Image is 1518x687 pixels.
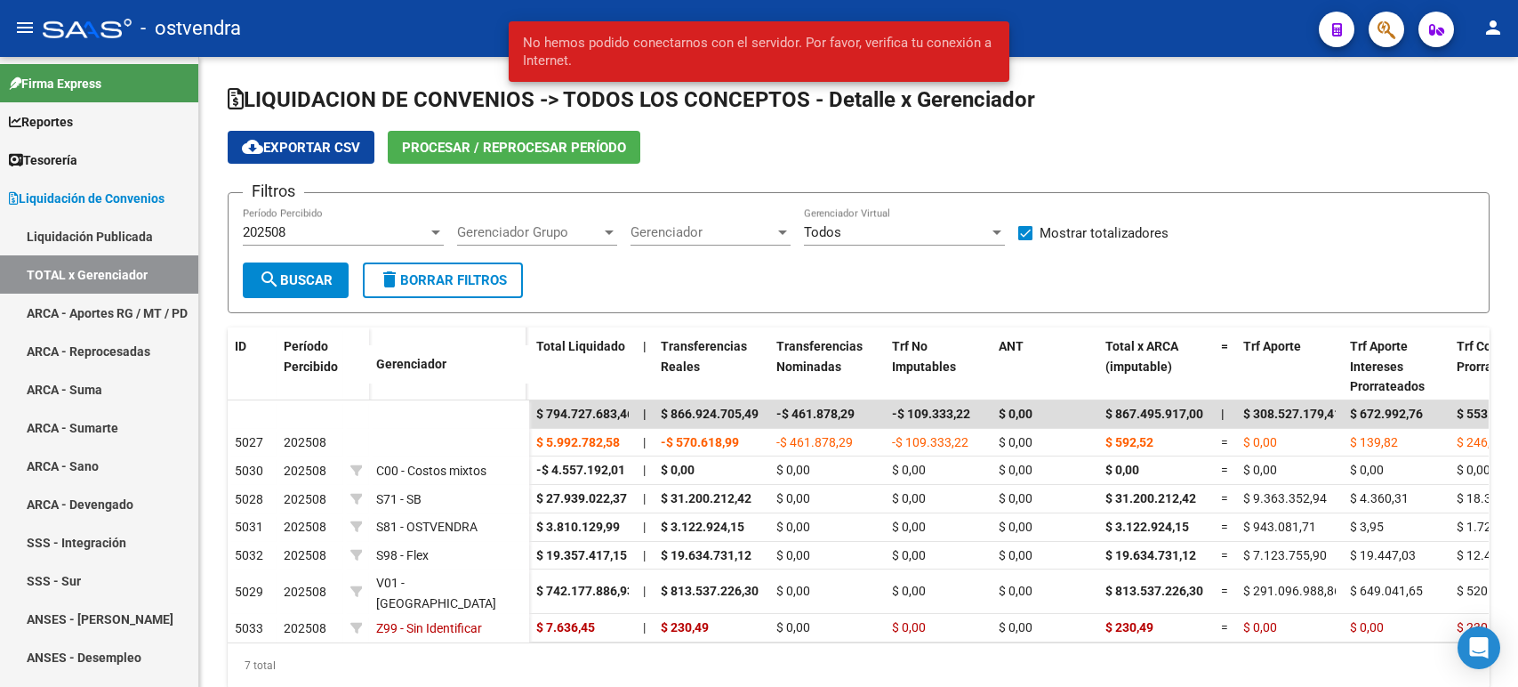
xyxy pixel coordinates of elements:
span: Gerenciador [376,357,446,371]
span: $ 0,00 [776,491,810,505]
span: 202508 [284,621,326,635]
span: $ 742.177.886,93 [536,584,634,598]
span: $ 3.810.129,99 [536,520,620,534]
span: -$ 461.878,29 [776,407,855,421]
span: $ 0,00 [1243,435,1277,449]
span: = [1221,548,1228,562]
span: Tesorería [9,150,77,170]
span: $ 27.939.022,37 [536,491,627,505]
span: $ 867.495.917,00 [1105,407,1203,421]
span: $ 0,00 [892,491,926,505]
span: $ 649.041,65 [1350,584,1423,598]
span: 5033 [235,621,263,635]
datatable-header-cell: ID [228,327,277,402]
span: 202508 [284,492,326,506]
span: Trf Aporte [1243,339,1301,353]
span: $ 0,00 [1105,463,1139,477]
span: $ 0,00 [1457,463,1490,477]
span: 5030 [235,464,263,478]
span: Total x ARCA (imputable) [1105,339,1178,374]
datatable-header-cell: Gerenciador [369,345,529,384]
span: $ 0,00 [999,548,1032,562]
span: Exportar CSV [242,140,360,156]
span: $ 0,00 [776,584,810,598]
span: S71 - SB [376,492,422,506]
span: = [1221,435,1228,449]
span: $ 0,00 [1350,463,1384,477]
datatable-header-cell: ANT [992,327,1098,406]
span: = [1221,620,1228,634]
span: | [643,407,647,421]
button: Borrar Filtros [363,263,523,298]
span: $ 0,00 [1243,463,1277,477]
span: $ 592,52 [1105,435,1153,449]
span: $ 246,47 [1457,435,1505,449]
button: Buscar [243,263,349,298]
datatable-header-cell: | [636,327,654,406]
datatable-header-cell: Trf No Imputables [885,327,992,406]
span: $ 7.636,45 [536,620,595,634]
span: ANT [999,339,1024,353]
span: - ostvendra [141,9,241,48]
span: $ 291.096.988,86 [1243,584,1341,598]
span: No hemos podido conectarnos con el servidor. Por favor, verifica tu conexión a Internet. [523,34,995,69]
span: | [643,620,646,634]
span: Transferencias Nominadas [776,339,863,374]
span: | [643,435,646,449]
span: -$ 461.878,29 [776,435,853,449]
span: $ 0,00 [776,620,810,634]
span: $ 943.081,71 [1243,520,1316,534]
span: LIQUIDACION DE CONVENIOS -> TODOS LOS CONCEPTOS - Detalle x Gerenciador [228,87,1035,112]
span: $ 0,00 [776,463,810,477]
h3: Filtros [243,179,304,204]
datatable-header-cell: Trf Aporte Intereses Prorrateados [1343,327,1450,406]
span: 5027 [235,435,263,449]
span: S98 - Flex [376,548,429,562]
span: $ 7.123.755,90 [1243,548,1327,562]
span: $ 813.537.226,30 [1105,584,1203,598]
span: $ 19.357.417,15 [536,548,627,562]
span: $ 0,00 [999,520,1032,534]
datatable-header-cell: Total x ARCA (imputable) [1098,327,1214,406]
span: -$ 109.333,22 [892,407,970,421]
span: 5032 [235,548,263,562]
span: $ 5.992.782,58 [536,435,620,449]
span: $ 672.992,76 [1350,407,1423,421]
span: Buscar [259,272,333,288]
mat-icon: search [259,269,280,290]
datatable-header-cell: Trf Aporte [1236,327,1343,406]
span: | [643,339,647,353]
span: $ 3,95 [1350,520,1384,534]
span: $ 230,49 [1105,620,1153,634]
datatable-header-cell: Transferencias Nominadas [769,327,885,406]
span: $ 813.537.226,30 [661,584,759,598]
span: -$ 570.618,99 [661,435,739,449]
span: Período Percibido [284,339,338,374]
span: $ 0,00 [892,584,926,598]
span: $ 31.200.212,42 [1105,491,1196,505]
span: Todos [804,224,841,240]
span: | [643,463,646,477]
span: 202508 [284,548,326,562]
span: $ 866.924.705,49 [661,407,759,421]
span: $ 0,00 [661,463,695,477]
span: $ 0,00 [999,407,1032,421]
span: $ 0,00 [776,548,810,562]
mat-icon: menu [14,17,36,38]
span: Firma Express [9,74,101,93]
span: $ 0,00 [999,491,1032,505]
div: Open Intercom Messenger [1458,626,1500,669]
span: Trf Aporte Intereses Prorrateados [1350,339,1425,394]
span: | [643,584,646,598]
span: $ 0,00 [1350,620,1384,634]
span: $ 0,00 [999,463,1032,477]
span: 5028 [235,492,263,506]
span: $ 31.200.212,42 [661,491,751,505]
span: Procesar / Reprocesar período [402,140,626,156]
span: | [643,548,646,562]
span: Mostrar totalizadores [1040,222,1169,244]
span: $ 4.360,31 [1350,491,1409,505]
span: $ 0,00 [892,463,926,477]
span: Trf No Imputables [892,339,956,374]
span: $ 794.727.683,46 [536,407,634,421]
